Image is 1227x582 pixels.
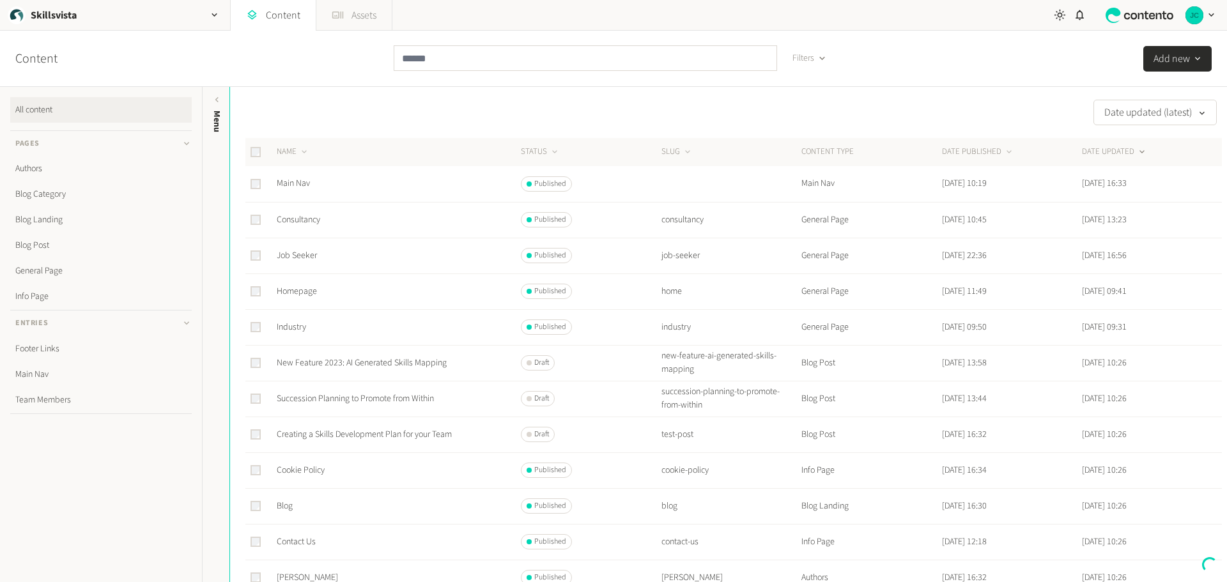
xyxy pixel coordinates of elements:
[277,177,310,190] a: Main Nav
[534,464,566,476] span: Published
[661,345,801,381] td: new-feature-ai-generated-skills-mapping
[942,321,987,333] time: [DATE] 09:50
[1082,500,1127,512] time: [DATE] 10:26
[942,146,1014,158] button: DATE PUBLISHED
[277,392,434,405] a: Succession Planning to Promote from Within
[942,213,987,226] time: [DATE] 10:45
[534,500,566,512] span: Published
[277,356,447,369] a: New Feature 2023: AI Generated Skills Mapping
[801,202,941,238] td: General Page
[661,273,801,309] td: home
[15,318,48,329] span: Entries
[10,284,192,309] a: Info Page
[661,381,801,417] td: succession-planning-to-promote-from-within
[801,345,941,381] td: Blog Post
[534,393,549,404] span: Draft
[942,464,987,477] time: [DATE] 16:34
[801,524,941,560] td: Info Page
[801,488,941,524] td: Blog Landing
[1082,356,1127,369] time: [DATE] 10:26
[801,381,941,417] td: Blog Post
[10,258,192,284] a: General Page
[801,238,941,273] td: General Page
[534,357,549,369] span: Draft
[31,8,77,23] h2: Skillsvista
[1082,146,1147,158] button: DATE UPDATED
[661,146,693,158] button: SLUG
[277,249,317,262] a: Job Seeker
[534,250,566,261] span: Published
[534,536,566,548] span: Published
[942,285,987,298] time: [DATE] 11:49
[1143,46,1212,72] button: Add new
[942,392,987,405] time: [DATE] 13:44
[277,464,325,477] a: Cookie Policy
[661,202,801,238] td: consultancy
[10,387,192,413] a: Team Members
[942,177,987,190] time: [DATE] 10:19
[1093,100,1217,125] button: Date updated (latest)
[534,178,566,190] span: Published
[10,97,192,123] a: All content
[15,49,87,68] h2: Content
[277,428,452,441] a: Creating a Skills Development Plan for your Team
[10,336,192,362] a: Footer Links
[792,52,814,65] span: Filters
[1082,392,1127,405] time: [DATE] 10:26
[10,156,192,181] a: Authors
[277,146,309,158] button: NAME
[277,213,320,226] a: Consultancy
[10,362,192,387] a: Main Nav
[782,45,837,71] button: Filters
[661,309,801,345] td: industry
[801,309,941,345] td: General Page
[1185,6,1203,24] img: Jason Culloty
[277,321,306,333] a: Industry
[801,417,941,452] td: Blog Post
[942,428,987,441] time: [DATE] 16:32
[801,452,941,488] td: Info Page
[1082,535,1127,548] time: [DATE] 10:26
[277,285,317,298] a: Homepage
[534,286,566,297] span: Published
[801,273,941,309] td: General Page
[801,166,941,202] td: Main Nav
[801,138,941,166] th: CONTENT TYPE
[10,207,192,233] a: Blog Landing
[1082,464,1127,477] time: [DATE] 10:26
[1082,213,1127,226] time: [DATE] 13:23
[661,452,801,488] td: cookie-policy
[661,417,801,452] td: test-post
[10,181,192,207] a: Blog Category
[1082,321,1127,333] time: [DATE] 09:31
[277,500,293,512] a: Blog
[10,233,192,258] a: Blog Post
[277,535,316,548] a: Contact Us
[661,238,801,273] td: job-seeker
[1082,177,1127,190] time: [DATE] 16:33
[1082,428,1127,441] time: [DATE] 10:26
[534,214,566,226] span: Published
[15,138,40,149] span: Pages
[942,500,987,512] time: [DATE] 16:30
[942,356,987,369] time: [DATE] 13:58
[661,488,801,524] td: blog
[210,111,224,132] span: Menu
[8,6,26,24] img: Skillsvista
[1082,249,1127,262] time: [DATE] 16:56
[661,524,801,560] td: contact-us
[942,535,987,548] time: [DATE] 12:18
[521,146,560,158] button: STATUS
[942,249,987,262] time: [DATE] 22:36
[534,429,549,440] span: Draft
[1082,285,1127,298] time: [DATE] 09:41
[534,321,566,333] span: Published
